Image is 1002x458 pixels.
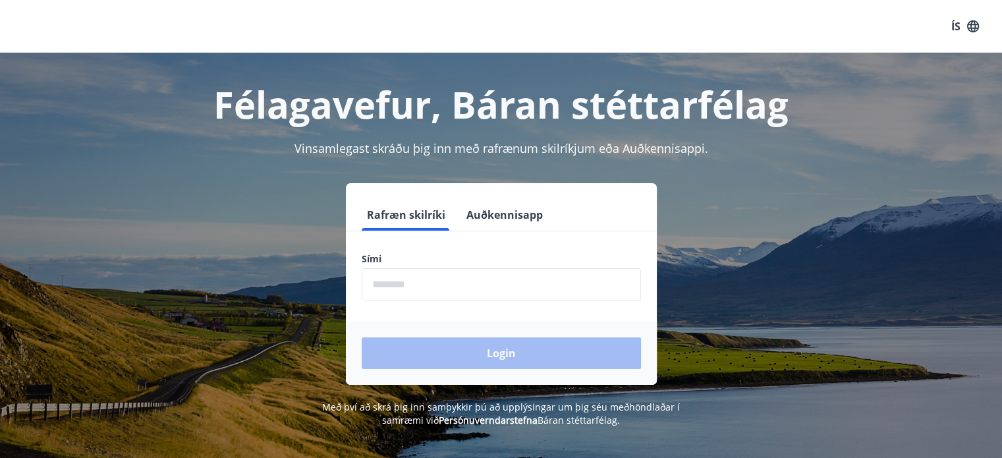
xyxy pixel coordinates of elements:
button: ÍS [944,14,986,38]
span: Vinsamlegast skráðu þig inn með rafrænum skilríkjum eða Auðkennisappi. [294,140,708,156]
span: Með því að skrá þig inn samþykkir þú að upplýsingar um þig séu meðhöndlaðar í samræmi við Báran s... [322,401,680,426]
button: Auðkennisapp [461,199,548,231]
h1: Félagavefur, Báran stéttarfélag [43,79,960,129]
a: Persónuverndarstefna [439,414,538,426]
label: Sími [362,252,641,266]
button: Rafræn skilríki [362,199,451,231]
